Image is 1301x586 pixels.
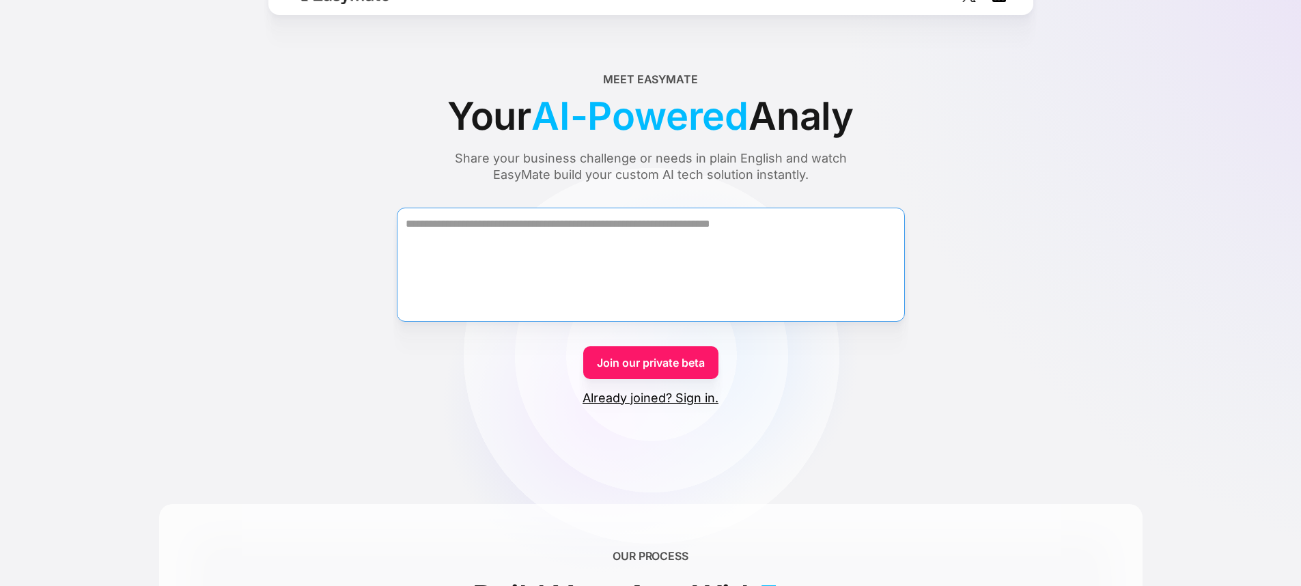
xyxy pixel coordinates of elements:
[159,183,1143,406] form: Form
[583,346,718,379] a: Join our private beta
[531,87,749,145] span: AI-Powered
[429,150,873,183] div: Share your business challenge or needs in plain English and watch EasyMate build your custom AI t...
[603,71,698,87] div: Meet EasyMate
[447,87,854,145] div: Your
[583,390,718,406] a: Already joined? Sign in.
[749,87,854,145] span: Analy
[613,548,688,564] div: OUR PROCESS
